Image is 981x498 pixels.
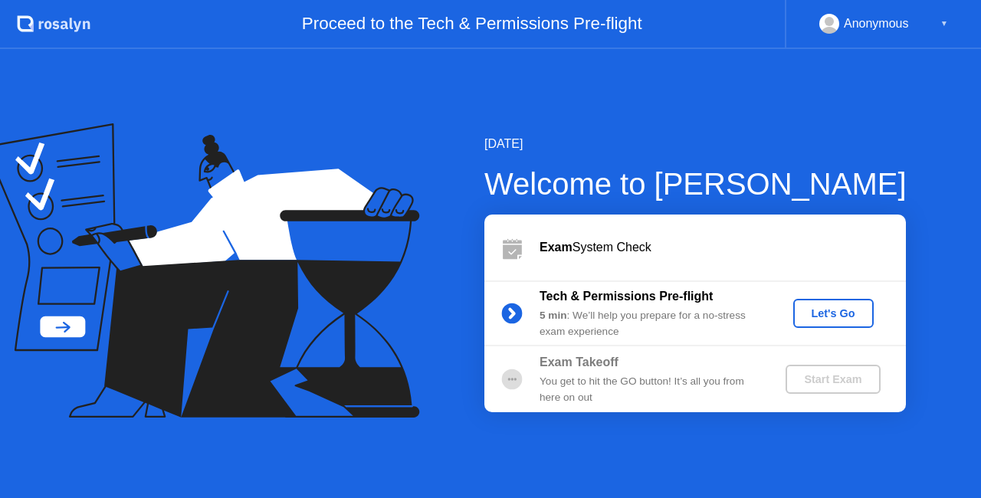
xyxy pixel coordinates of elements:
div: [DATE] [484,135,907,153]
b: Exam Takeoff [540,355,618,369]
div: ▼ [940,14,948,34]
b: 5 min [540,310,567,321]
div: Welcome to [PERSON_NAME] [484,161,907,207]
div: You get to hit the GO button! It’s all you from here on out [540,374,760,405]
div: : We’ll help you prepare for a no-stress exam experience [540,308,760,339]
div: Start Exam [792,373,874,385]
button: Let's Go [793,299,874,328]
div: Anonymous [844,14,909,34]
b: Tech & Permissions Pre-flight [540,290,713,303]
b: Exam [540,241,573,254]
div: System Check [540,238,906,257]
button: Start Exam [786,365,880,394]
div: Let's Go [799,307,868,319]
